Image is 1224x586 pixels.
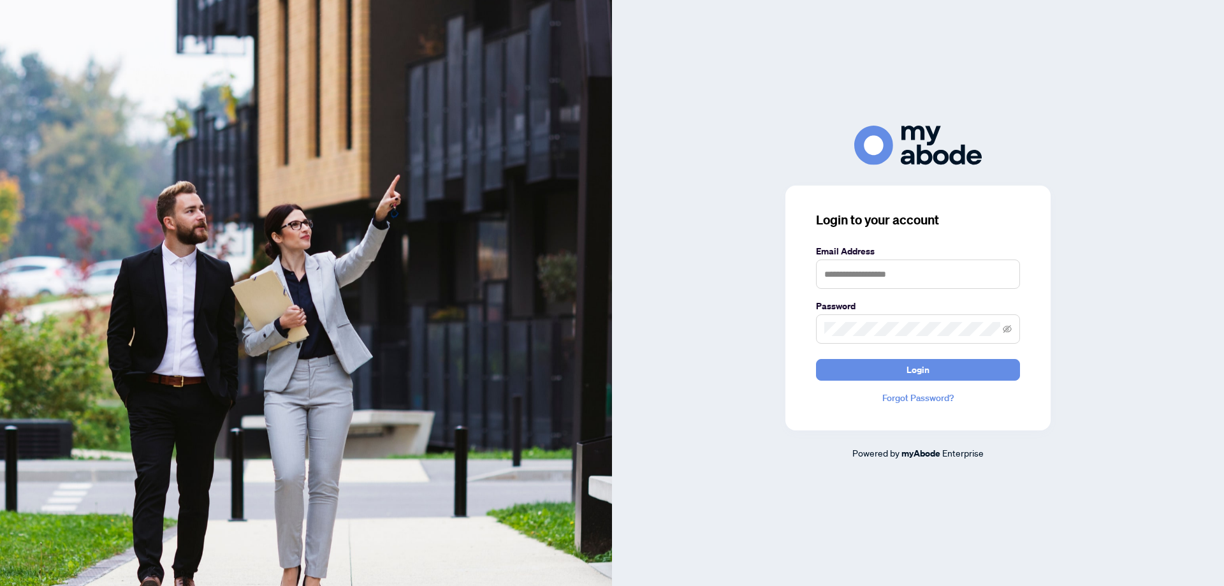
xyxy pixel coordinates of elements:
[852,447,900,458] span: Powered by
[901,446,940,460] a: myAbode
[854,126,982,165] img: ma-logo
[942,447,984,458] span: Enterprise
[1003,325,1012,333] span: eye-invisible
[816,299,1020,313] label: Password
[816,244,1020,258] label: Email Address
[816,391,1020,405] a: Forgot Password?
[907,360,929,380] span: Login
[816,359,1020,381] button: Login
[816,211,1020,229] h3: Login to your account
